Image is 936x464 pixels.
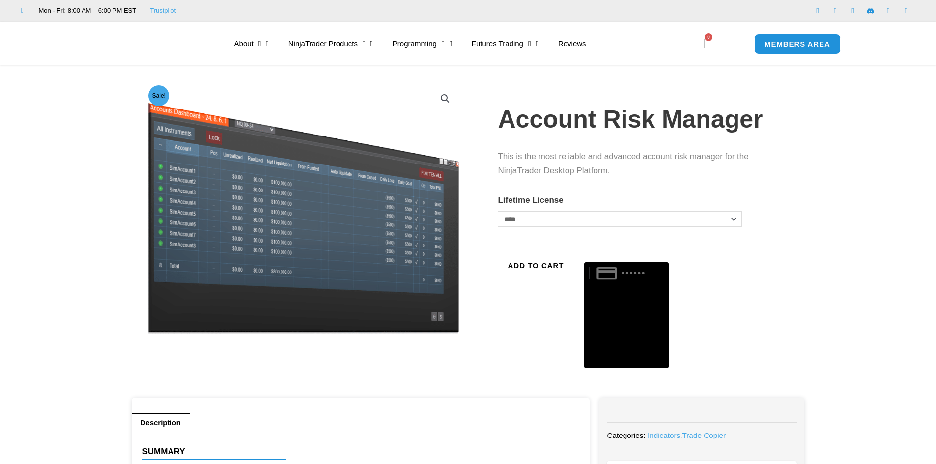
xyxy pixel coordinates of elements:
a: Indicators [648,431,680,439]
span: MEMBERS AREA [765,40,830,48]
img: Screenshot 2024-08-26 15462845454 [145,82,461,334]
a: Description [132,413,190,432]
a: Reviews [548,32,596,55]
label: Lifetime License [498,195,563,205]
span: Categories: [607,431,645,439]
a: 0 [689,29,724,58]
span: , [648,431,726,439]
span: Sale! [148,85,169,106]
a: Clear options [498,232,515,238]
span: 0 [705,33,712,41]
button: Buy with GPay [584,262,669,368]
button: Add to cart [498,257,573,274]
nav: Menu [225,32,688,55]
h1: Account Risk Manager [498,102,785,136]
a: NinjaTrader Products [279,32,383,55]
iframe: Secure payment input frame [582,255,671,256]
a: Trustpilot [150,5,176,17]
a: View full-screen image gallery [436,90,454,108]
p: This is the most reliable and advanced account risk manager for the NinjaTrader Desktop Platform. [498,150,785,178]
a: MEMBERS AREA [754,34,841,54]
a: Futures Trading [462,32,548,55]
img: LogoAI | Affordable Indicators – NinjaTrader [100,26,205,61]
text: •••••• [621,268,646,278]
a: Trade Copier [682,431,726,439]
a: Programming [383,32,462,55]
h4: Summary [142,447,571,457]
a: About [225,32,279,55]
span: Mon - Fri: 8:00 AM – 6:00 PM EST [36,5,137,17]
